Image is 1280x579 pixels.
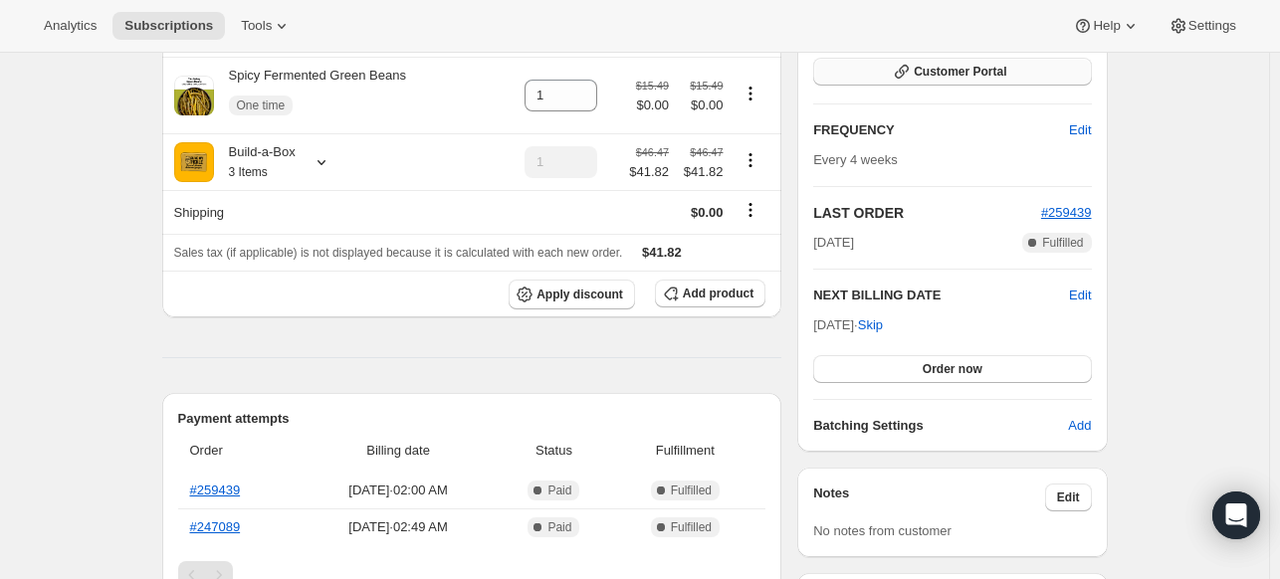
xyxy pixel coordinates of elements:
button: Customer Portal [813,58,1091,86]
span: Billing date [306,441,492,461]
div: Build-a-Box [214,142,296,182]
h2: NEXT BILLING DATE [813,286,1069,305]
span: [DATE] · 02:00 AM [306,481,492,500]
button: Skip [846,309,895,341]
button: Add [1056,410,1103,442]
span: $0.00 [681,96,724,115]
button: #259439 [1041,203,1092,223]
h3: Notes [813,483,1045,511]
button: Add product [655,280,765,307]
span: Fulfilled [671,482,712,498]
a: #259439 [190,482,241,497]
h2: LAST ORDER [813,203,1041,223]
span: $41.82 [629,162,669,182]
span: Tools [241,18,272,34]
span: Subscriptions [124,18,213,34]
a: #247089 [190,519,241,534]
span: Paid [547,519,571,535]
th: Shipping [162,190,515,234]
a: #259439 [1041,205,1092,220]
span: Analytics [44,18,97,34]
th: Order [178,429,300,473]
span: Edit [1069,120,1091,140]
span: No notes from customer [813,523,952,538]
img: product img [174,76,214,115]
div: Spicy Fermented Green Beans [214,66,406,125]
button: Edit [1045,483,1092,511]
span: Sales tax (if applicable) is not displayed because it is calculated with each new order. [174,246,623,260]
img: product img [174,142,214,182]
small: 3 Items [229,165,268,179]
span: Add [1068,416,1091,436]
span: Status [503,441,604,461]
span: [DATE] [813,233,854,253]
button: Analytics [32,12,108,40]
span: Fulfilled [1042,235,1083,251]
span: [DATE] · 02:49 AM [306,517,492,537]
button: Order now [813,355,1091,383]
button: Apply discount [509,280,635,309]
h2: FREQUENCY [813,120,1069,140]
span: One time [237,97,286,113]
small: $46.47 [636,146,669,158]
span: Fulfilled [671,519,712,535]
button: Subscriptions [112,12,225,40]
small: $15.49 [636,80,669,92]
span: $0.00 [691,205,724,220]
h6: Batching Settings [813,416,1068,436]
span: [DATE] · [813,317,883,332]
span: $41.82 [642,245,682,260]
button: Tools [229,12,304,40]
small: $15.49 [690,80,723,92]
button: Edit [1069,286,1091,305]
button: Help [1061,12,1152,40]
button: Shipping actions [735,199,766,221]
span: $41.82 [681,162,724,182]
button: Product actions [735,149,766,171]
button: Settings [1157,12,1248,40]
span: Paid [547,482,571,498]
button: Product actions [735,83,766,104]
span: Customer Portal [914,64,1006,80]
span: Apply discount [536,287,623,302]
div: Open Intercom Messenger [1212,491,1260,539]
span: Every 4 weeks [813,152,898,167]
span: Fulfillment [617,441,754,461]
span: Settings [1188,18,1236,34]
span: Add product [683,286,753,301]
span: Help [1093,18,1120,34]
h2: Payment attempts [178,409,766,429]
span: Order now [923,361,982,377]
button: Edit [1057,114,1103,146]
span: Edit [1057,489,1080,505]
small: $46.47 [690,146,723,158]
span: Skip [858,315,883,335]
span: $0.00 [636,96,669,115]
